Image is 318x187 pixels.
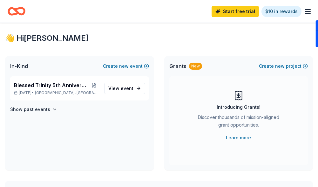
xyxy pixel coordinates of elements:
span: In-Kind [10,62,28,70]
button: Createnewevent [103,62,149,70]
a: Home [8,4,25,19]
span: new [275,62,285,70]
button: Show past events [10,106,57,113]
div: 👋 Hi [PERSON_NAME] [5,33,313,43]
div: Discover thousands of mission-aligned grant opportunities. [195,114,283,131]
span: new [119,62,129,70]
a: Start free trial [212,6,259,17]
span: Blessed Trinity 5th Anniversary Bingo [14,81,89,89]
button: Createnewproject [259,62,308,70]
h4: Show past events [10,106,50,113]
div: New [189,63,202,70]
span: View [108,85,133,92]
span: [GEOGRAPHIC_DATA], [GEOGRAPHIC_DATA] [35,90,99,95]
a: View event [104,83,145,94]
span: Grants [169,62,186,70]
div: Introducing Grants! [217,103,260,111]
p: [DATE] • [14,90,99,95]
a: Learn more [226,134,251,142]
span: event [121,86,133,91]
a: $10 in rewards [261,6,301,17]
